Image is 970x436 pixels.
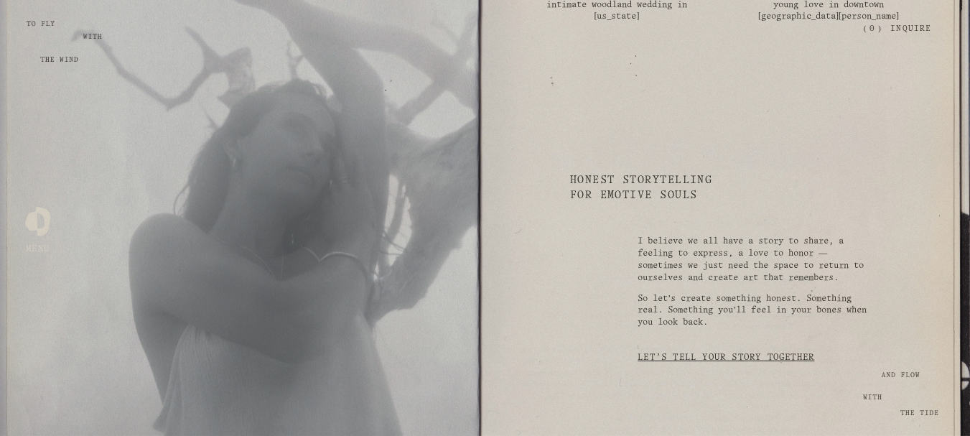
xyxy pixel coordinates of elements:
span: ) [878,25,881,32]
h2: Honest Storytelling FOR emotive souls [570,173,774,203]
a: 0 items in cart [864,24,881,34]
p: So let’s create something honest. Something real. Something you’ll feel in your bones when you lo... [638,293,875,329]
p: I believe we all have a story to share, a feeling to express, a love to honor — sometimes we just... [638,236,875,284]
a: Inquire [890,17,931,42]
span: ( [864,25,867,32]
a: Let's tell your story together [638,344,814,371]
span: 0 [869,25,875,32]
